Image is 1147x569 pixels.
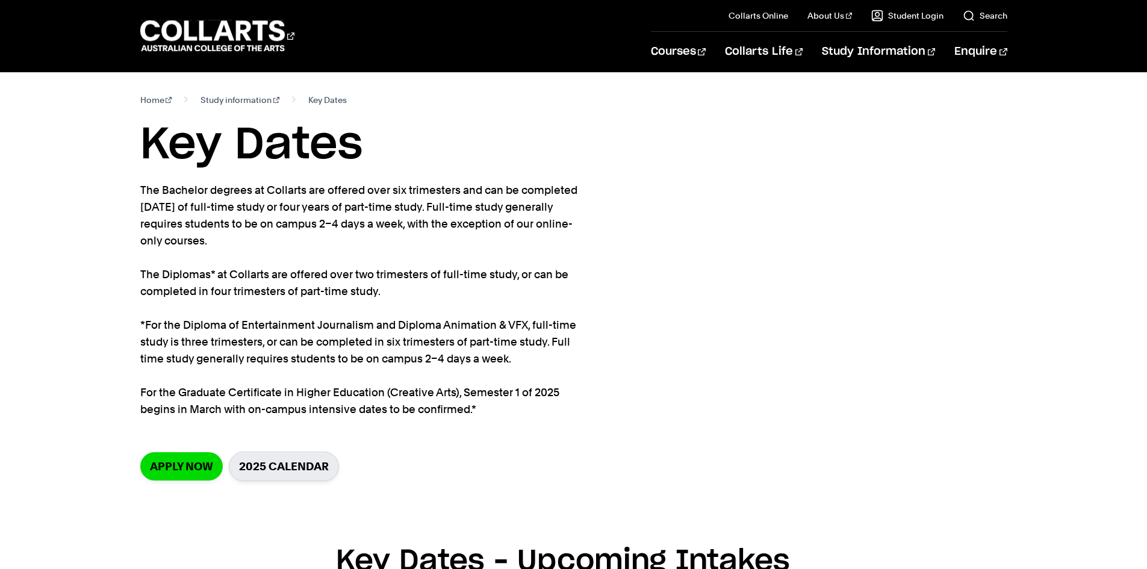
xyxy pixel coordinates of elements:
a: Courses [651,32,706,72]
a: Study Information [822,32,935,72]
span: Key Dates [308,92,347,108]
a: Enquire [954,32,1007,72]
div: Go to homepage [140,19,294,53]
a: Collarts Life [725,32,803,72]
h1: Key Dates [140,118,1007,172]
a: Collarts Online [729,10,788,22]
a: Apply now [140,452,223,480]
a: 2025 Calendar [229,452,339,481]
p: The Bachelor degrees at Collarts are offered over six trimesters and can be completed [DATE] of f... [140,182,580,418]
a: Study information [200,92,279,108]
a: About Us [807,10,852,22]
a: Search [963,10,1007,22]
a: Student Login [871,10,943,22]
a: Home [140,92,172,108]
